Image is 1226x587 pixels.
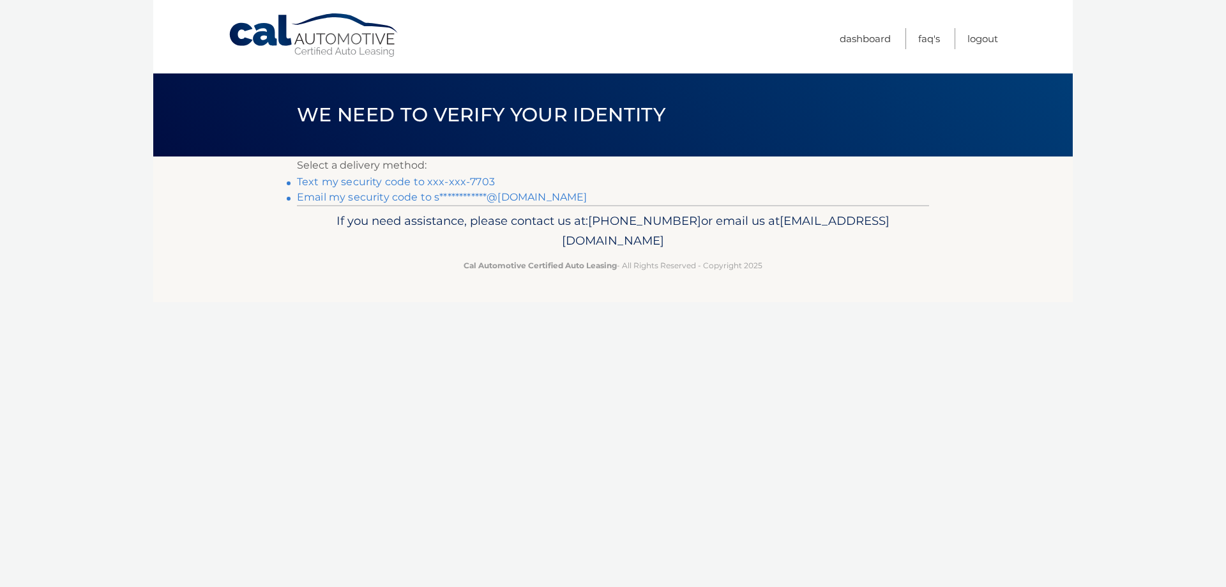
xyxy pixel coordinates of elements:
a: Cal Automotive [228,13,400,58]
a: FAQ's [918,28,940,49]
a: Dashboard [840,28,891,49]
span: [PHONE_NUMBER] [588,213,701,228]
p: Select a delivery method: [297,156,929,174]
strong: Cal Automotive Certified Auto Leasing [464,261,617,270]
p: - All Rights Reserved - Copyright 2025 [305,259,921,272]
a: Logout [967,28,998,49]
span: We need to verify your identity [297,103,665,126]
a: Text my security code to xxx-xxx-7703 [297,176,495,188]
p: If you need assistance, please contact us at: or email us at [305,211,921,252]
